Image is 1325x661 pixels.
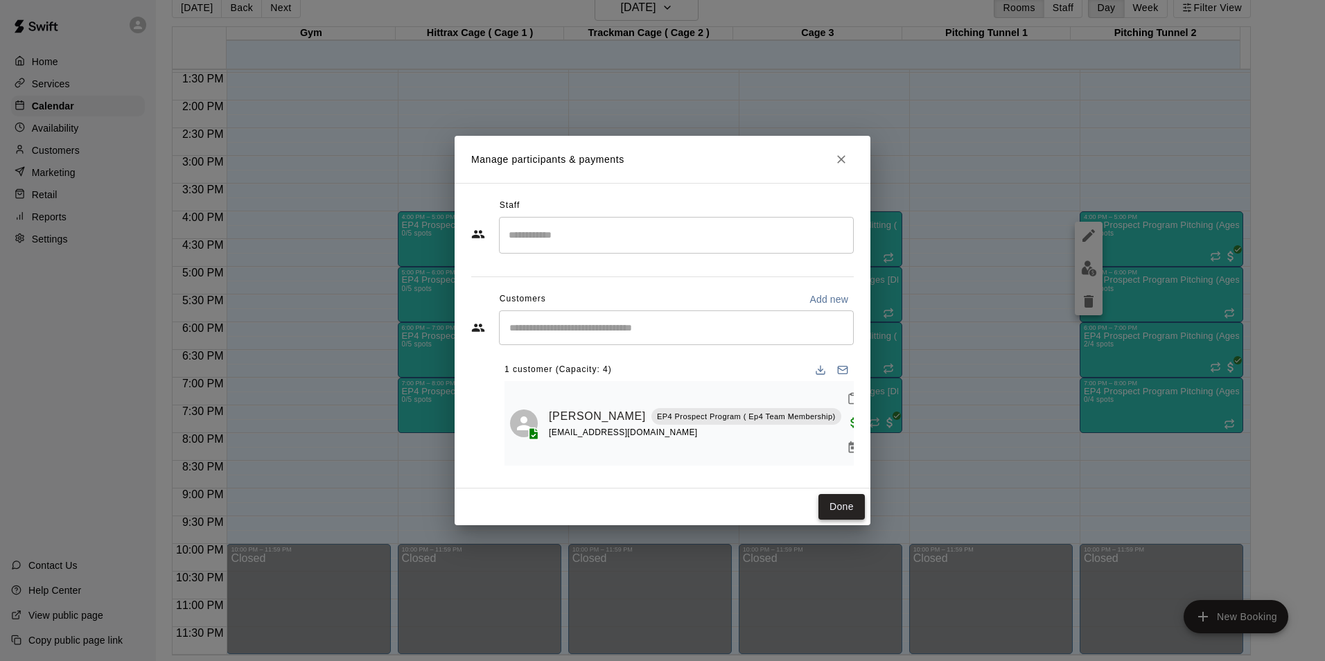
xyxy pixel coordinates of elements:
div: Search staff [499,217,854,254]
button: Email participants [832,359,854,381]
span: 1 customer (Capacity: 4) [504,359,612,381]
button: Manage bookings & payment [841,435,866,460]
p: Add new [809,292,848,306]
button: Close [829,147,854,172]
button: Done [818,494,865,520]
div: Start typing to search customers... [499,310,854,345]
p: EP4 Prospect Program ( Ep4 Team Membership) [657,411,836,423]
p: Manage participants & payments [471,152,624,167]
a: [PERSON_NAME] [549,407,646,425]
span: Staff [500,195,520,217]
button: Add new [804,288,854,310]
svg: Customers [471,321,485,335]
span: Paid with Credit [841,416,866,428]
svg: Staff [471,227,485,241]
span: Customers [500,288,546,310]
button: Mark attendance [841,387,865,410]
button: Download list [809,359,832,381]
div: Jedidiah Whalen [510,409,538,437]
span: [EMAIL_ADDRESS][DOMAIN_NAME] [549,428,698,437]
